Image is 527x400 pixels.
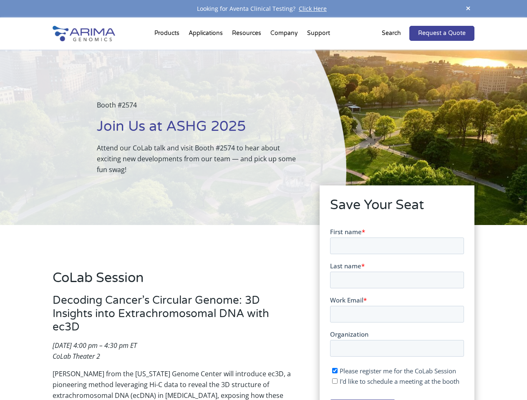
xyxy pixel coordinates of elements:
p: Search [382,28,401,39]
h3: Decoding Cancer’s Circular Genome: 3D Insights into Extrachromosomal DNA with ec3D [53,294,296,340]
a: Request a Quote [409,26,474,41]
em: CoLab Theater 2 [53,352,100,361]
h1: Join Us at ASHG 2025 [97,117,304,142]
div: Looking for Aventa Clinical Testing? [53,3,474,14]
p: Attend our CoLab talk and visit Booth #2574 to hear about exciting new developments from our team... [97,142,304,175]
h2: Save Your Seat [330,196,464,221]
img: Arima-Genomics-logo [53,26,115,41]
a: Click Here [295,5,330,12]
em: [DATE] 4:00 pm – 4:30 pm ET [53,341,137,350]
p: Booth #2574 [97,100,304,117]
h2: CoLab Session [53,269,296,294]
